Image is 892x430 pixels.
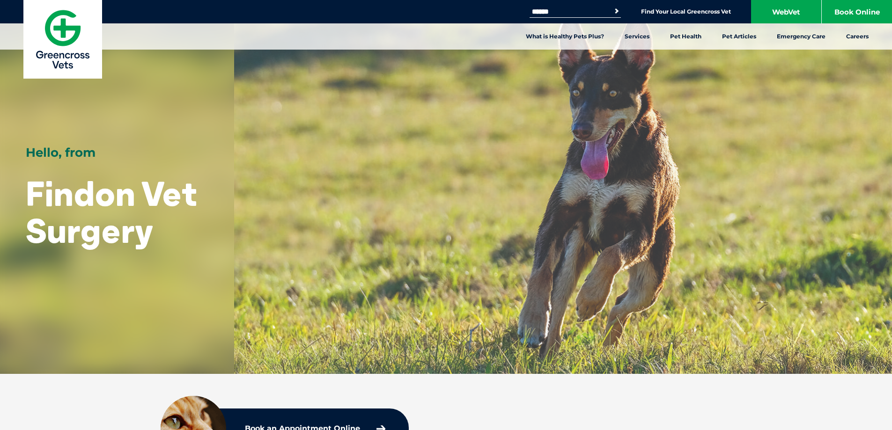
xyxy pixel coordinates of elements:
[612,7,621,16] button: Search
[712,23,767,50] a: Pet Articles
[26,175,208,249] h1: Findon Vet Surgery
[767,23,836,50] a: Emergency Care
[641,8,731,15] a: Find Your Local Greencross Vet
[660,23,712,50] a: Pet Health
[26,145,96,160] span: Hello, from
[614,23,660,50] a: Services
[836,23,879,50] a: Careers
[516,23,614,50] a: What is Healthy Pets Plus?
